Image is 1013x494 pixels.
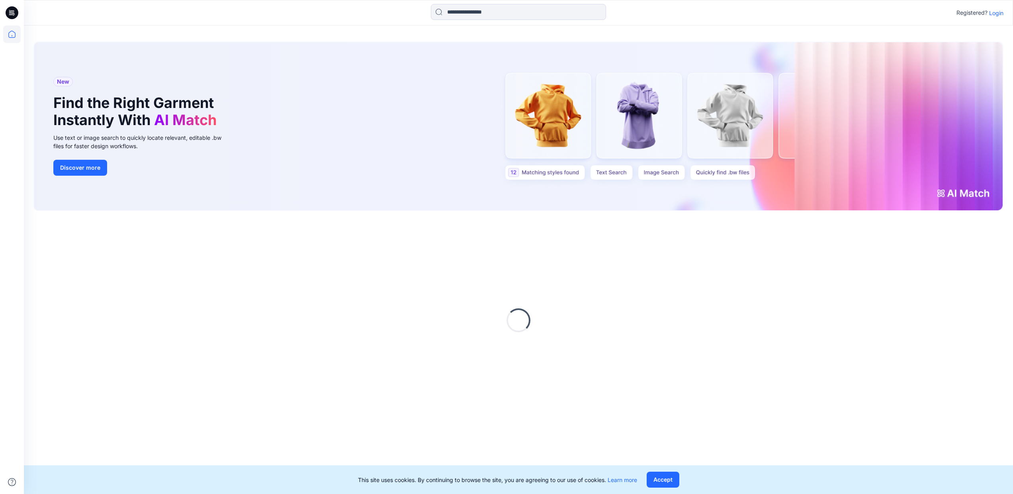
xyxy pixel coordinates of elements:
[53,94,221,129] h1: Find the Right Garment Instantly With
[53,133,233,150] div: Use text or image search to quickly locate relevant, editable .bw files for faster design workflows.
[154,111,217,129] span: AI Match
[358,476,637,484] p: This site uses cookies. By continuing to browse the site, you are agreeing to our use of cookies.
[956,8,988,18] p: Registered?
[57,77,69,86] span: New
[608,476,637,483] a: Learn more
[989,9,1003,17] p: Login
[53,160,107,176] button: Discover more
[647,472,679,488] button: Accept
